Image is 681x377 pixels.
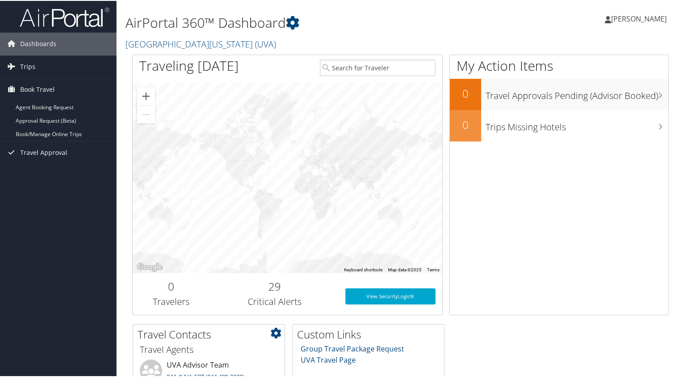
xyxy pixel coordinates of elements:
h2: 29 [217,278,332,293]
a: View SecurityLogic® [345,287,435,304]
h1: Traveling [DATE] [139,56,239,74]
a: Open this area in Google Maps (opens a new window) [135,261,164,272]
button: Zoom out [137,105,155,123]
input: Search for Traveler [320,59,435,75]
img: airportal-logo.png [20,6,109,27]
a: Group Travel Package Request [301,343,404,353]
img: Google [135,261,164,272]
a: Terms (opens in new tab) [427,266,440,271]
span: Map data ©2025 [388,266,422,271]
h2: 0 [450,85,481,100]
span: Book Travel [20,77,55,100]
a: [PERSON_NAME] [605,4,676,31]
span: Travel Approval [20,141,67,163]
h1: AirPortal 360™ Dashboard [125,13,492,31]
span: Dashboards [20,32,56,54]
a: 0Trips Missing Hotels [450,109,668,141]
h3: Travel Approvals Pending (Advisor Booked) [486,84,668,101]
a: UVA Travel Page [301,354,356,364]
button: Keyboard shortcuts [344,266,383,272]
h3: Trips Missing Hotels [486,116,668,133]
h2: 0 [139,278,203,293]
h2: Travel Contacts [138,326,284,341]
span: [PERSON_NAME] [611,13,667,23]
h1: My Action Items [450,56,668,74]
h3: Travelers [139,295,203,307]
button: Zoom in [137,86,155,104]
h2: Custom Links [297,326,444,341]
h3: Travel Agents [140,343,278,355]
a: [GEOGRAPHIC_DATA][US_STATE] (UVA) [125,37,278,49]
h3: Critical Alerts [217,295,332,307]
a: 0Travel Approvals Pending (Advisor Booked) [450,78,668,109]
span: Trips [20,55,35,77]
h2: 0 [450,116,481,132]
